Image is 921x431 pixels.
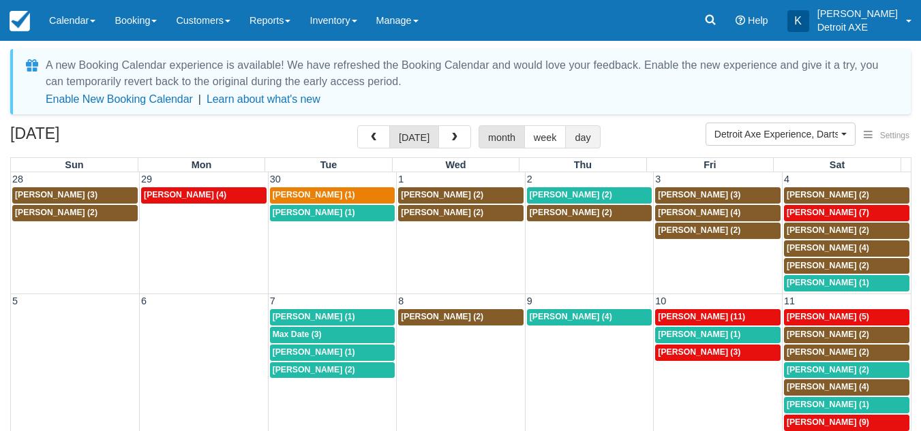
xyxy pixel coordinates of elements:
[784,205,909,221] a: [PERSON_NAME] (7)
[398,309,524,325] a: [PERSON_NAME] (2)
[655,345,781,361] a: [PERSON_NAME] (3)
[787,417,869,427] span: [PERSON_NAME] (9)
[207,93,320,105] a: Learn about what's new
[658,208,740,217] span: [PERSON_NAME] (4)
[654,296,667,306] span: 10
[787,382,869,392] span: [PERSON_NAME] (4)
[273,190,355,199] span: [PERSON_NAME] (1)
[784,223,909,239] a: [PERSON_NAME] (2)
[12,205,138,221] a: [PERSON_NAME] (2)
[658,347,740,357] span: [PERSON_NAME] (3)
[401,190,483,199] span: [PERSON_NAME] (2)
[784,240,909,257] a: [PERSON_NAME] (4)
[192,159,212,170] span: Mon
[273,347,355,357] span: [PERSON_NAME] (1)
[144,190,226,199] span: [PERSON_NAME] (4)
[526,296,534,306] span: 9
[140,174,153,185] span: 29
[706,123,856,146] button: Detroit Axe Experience, Darts Detroit Experience
[787,347,869,357] span: [PERSON_NAME] (2)
[320,159,337,170] span: Tue
[401,312,483,321] span: [PERSON_NAME] (2)
[140,296,148,306] span: 6
[12,187,138,204] a: [PERSON_NAME] (3)
[736,16,745,25] i: Help
[445,159,466,170] span: Wed
[748,15,768,26] span: Help
[270,205,395,221] a: [PERSON_NAME] (1)
[565,125,600,148] button: day
[856,126,918,146] button: Settings
[10,125,183,150] h2: [DATE]
[787,400,869,409] span: [PERSON_NAME] (1)
[787,10,809,32] div: K
[784,309,909,325] a: [PERSON_NAME] (5)
[655,223,781,239] a: [PERSON_NAME] (2)
[530,208,612,217] span: [PERSON_NAME] (2)
[524,125,567,148] button: week
[784,415,909,431] a: [PERSON_NAME] (9)
[784,397,909,413] a: [PERSON_NAME] (1)
[527,205,652,221] a: [PERSON_NAME] (2)
[880,131,909,140] span: Settings
[654,174,662,185] span: 3
[830,159,845,170] span: Sat
[784,327,909,343] a: [PERSON_NAME] (2)
[46,93,193,106] button: Enable New Booking Calendar
[787,261,869,270] span: [PERSON_NAME] (2)
[398,205,524,221] a: [PERSON_NAME] (2)
[655,309,781,325] a: [PERSON_NAME] (11)
[401,208,483,217] span: [PERSON_NAME] (2)
[479,125,525,148] button: month
[530,190,612,199] span: [PERSON_NAME] (2)
[784,258,909,274] a: [PERSON_NAME] (2)
[15,190,97,199] span: [PERSON_NAME] (3)
[784,345,909,361] a: [PERSON_NAME] (2)
[783,174,791,185] span: 4
[269,296,277,306] span: 7
[46,57,894,90] div: A new Booking Calendar experience is available! We have refreshed the Booking Calendar and would ...
[655,327,781,343] a: [PERSON_NAME] (1)
[787,208,869,217] span: [PERSON_NAME] (7)
[397,174,405,185] span: 1
[273,208,355,217] span: [PERSON_NAME] (1)
[65,159,83,170] span: Sun
[397,296,405,306] span: 8
[398,187,524,204] a: [PERSON_NAME] (2)
[530,312,612,321] span: [PERSON_NAME] (4)
[658,225,740,235] span: [PERSON_NAME] (2)
[273,312,355,321] span: [PERSON_NAME] (1)
[817,20,898,34] p: Detroit AXE
[273,365,355,374] span: [PERSON_NAME] (2)
[11,296,19,306] span: 5
[787,278,869,287] span: [PERSON_NAME] (1)
[658,330,740,339] span: [PERSON_NAME] (1)
[527,309,652,325] a: [PERSON_NAME] (4)
[11,174,25,185] span: 28
[10,11,30,31] img: checkfront-main-nav-mini-logo.png
[270,345,395,361] a: [PERSON_NAME] (1)
[784,275,909,291] a: [PERSON_NAME] (1)
[787,243,869,253] span: [PERSON_NAME] (4)
[527,187,652,204] a: [PERSON_NAME] (2)
[787,365,869,374] span: [PERSON_NAME] (2)
[269,174,282,185] span: 30
[658,312,745,321] span: [PERSON_NAME] (11)
[198,93,201,105] span: |
[714,127,838,141] span: Detroit Axe Experience, Darts Detroit Experience
[787,225,869,235] span: [PERSON_NAME] (2)
[784,187,909,204] a: [PERSON_NAME] (2)
[784,379,909,396] a: [PERSON_NAME] (4)
[787,190,869,199] span: [PERSON_NAME] (2)
[141,187,267,204] a: [PERSON_NAME] (4)
[574,159,592,170] span: Thu
[817,7,898,20] p: [PERSON_NAME]
[704,159,716,170] span: Fri
[783,296,796,306] span: 11
[787,312,869,321] span: [PERSON_NAME] (5)
[787,330,869,339] span: [PERSON_NAME] (2)
[658,190,740,199] span: [PERSON_NAME] (3)
[270,362,395,379] a: [PERSON_NAME] (2)
[526,174,534,185] span: 2
[784,362,909,379] a: [PERSON_NAME] (2)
